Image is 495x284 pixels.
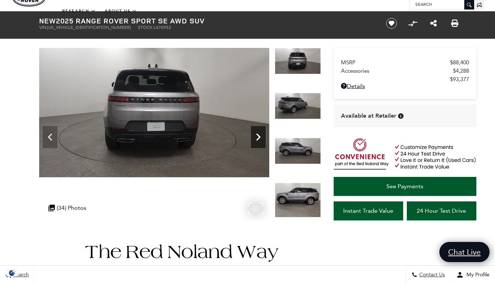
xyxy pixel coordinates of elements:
img: New 2025 Eiger Grey Land Rover SE image 9 [275,138,321,164]
a: 24 Hour Test Drive [407,201,476,220]
span: 24 Hour Test Drive [417,207,466,214]
img: Opt-Out Icon [4,269,20,277]
span: Chat Live [445,247,484,257]
span: See Payments [386,183,423,190]
span: Instant Trade Value [343,207,393,214]
a: Accessories $4,288 [341,68,469,74]
div: Vehicle is in stock and ready for immediate delivery. Due to demand, availability is subject to c... [398,113,404,119]
button: Save vehicle [383,18,400,29]
div: Previous [43,126,57,148]
span: $93,377 [450,76,469,83]
a: MSRP $88,400 [341,59,469,66]
span: Accessories [341,68,453,74]
a: $93,377 [341,76,469,83]
span: Stock: [138,25,154,30]
a: Print this New 2025 Range Rover Sport SE AWD SUV [451,19,458,28]
div: (34) Photos [45,201,90,215]
span: My Profile [464,272,490,278]
span: VIN: [39,25,47,30]
div: Next [251,126,266,148]
span: Available at Retailer [341,112,396,120]
span: MSRP [341,59,450,66]
a: Share this New 2025 Range Rover Sport SE AWD SUV [430,19,437,28]
span: $4,288 [453,68,469,74]
section: Click to Open Cookie Consent Modal [4,269,20,277]
a: See Payments [334,177,476,196]
img: New 2025 Eiger Grey Land Rover SE image 8 [275,93,321,119]
strong: New [39,16,56,26]
a: Chat Live [439,242,490,262]
a: Instant Trade Value [334,201,403,220]
h1: 2025 Range Rover Sport SE AWD SUV [39,17,374,25]
span: [US_VEHICLE_IDENTIFICATION_NUMBER] [47,25,131,30]
img: New 2025 Eiger Grey Land Rover SE image 7 [39,48,269,177]
span: L470952 [154,25,171,30]
button: Compare vehicle [407,18,418,29]
a: Details [341,83,469,90]
span: Contact Us [417,272,445,278]
img: New 2025 Eiger Grey Land Rover SE image 10 [275,183,321,217]
img: New 2025 Eiger Grey Land Rover SE image 7 [275,48,321,74]
a: Research [58,5,100,18]
button: Open user profile menu [451,266,495,284]
span: $88,400 [450,59,469,66]
a: About Us [100,5,142,18]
